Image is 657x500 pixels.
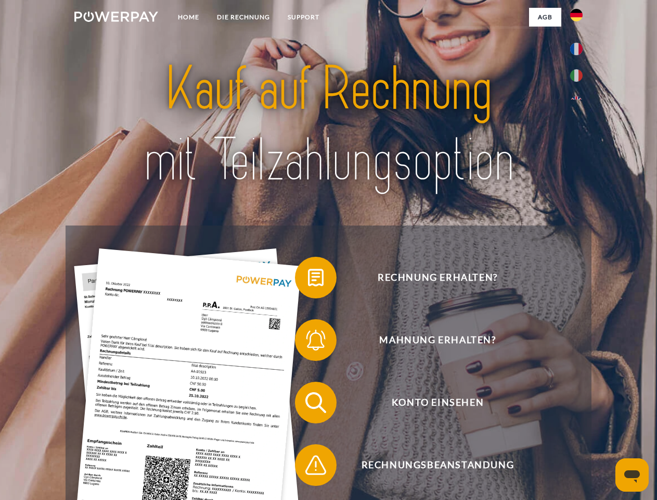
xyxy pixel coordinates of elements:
[570,69,583,82] img: it
[310,444,565,486] span: Rechnungsbeanstandung
[310,382,565,423] span: Konto einsehen
[310,319,565,361] span: Mahnung erhalten?
[570,96,583,109] img: en
[295,444,565,486] button: Rechnungsbeanstandung
[529,8,561,27] a: agb
[303,327,329,353] img: qb_bell.svg
[74,11,158,22] img: logo-powerpay-white.svg
[295,319,565,361] button: Mahnung erhalten?
[303,452,329,478] img: qb_warning.svg
[208,8,279,27] a: DIE RECHNUNG
[169,8,208,27] a: Home
[570,9,583,21] img: de
[279,8,328,27] a: SUPPORT
[303,265,329,291] img: qb_bill.svg
[615,458,649,492] iframe: Schaltfläche zum Öffnen des Messaging-Fensters
[295,257,565,298] button: Rechnung erhalten?
[570,43,583,55] img: fr
[99,50,558,199] img: title-powerpay_de.svg
[421,26,561,45] a: AGB (Kauf auf Rechnung)
[303,390,329,416] img: qb_search.svg
[295,382,565,423] button: Konto einsehen
[310,257,565,298] span: Rechnung erhalten?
